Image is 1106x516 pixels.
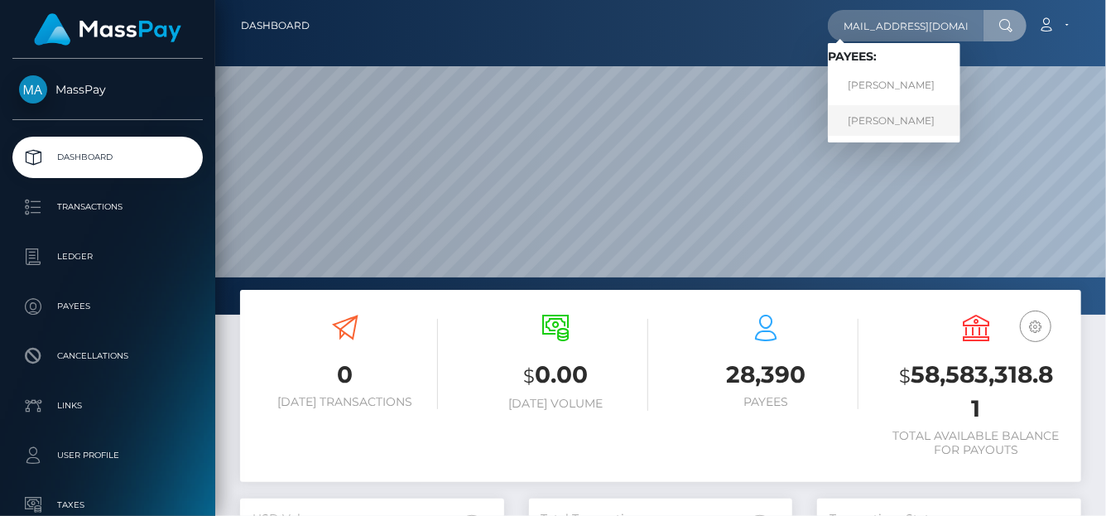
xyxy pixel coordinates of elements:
[34,13,181,46] img: MassPay Logo
[828,10,983,41] input: Search...
[19,195,196,219] p: Transactions
[19,294,196,319] p: Payees
[19,145,196,170] p: Dashboard
[241,8,310,43] a: Dashboard
[12,385,203,427] a: Links
[12,435,203,476] a: User Profile
[19,443,196,468] p: User Profile
[252,395,438,409] h6: [DATE] Transactions
[463,397,648,411] h6: [DATE] Volume
[899,364,911,388] small: $
[828,105,960,136] a: [PERSON_NAME]
[12,236,203,277] a: Ledger
[883,359,1069,425] h3: 58,583,318.81
[523,364,535,388] small: $
[828,70,960,101] a: [PERSON_NAME]
[12,137,203,178] a: Dashboard
[828,50,960,64] h6: Payees:
[463,359,648,393] h3: 0.00
[12,335,203,377] a: Cancellations
[19,344,196,369] p: Cancellations
[252,359,438,391] h3: 0
[12,82,203,97] span: MassPay
[12,186,203,228] a: Transactions
[673,359,858,391] h3: 28,390
[19,393,196,418] p: Links
[673,395,858,409] h6: Payees
[19,75,47,104] img: MassPay
[883,429,1069,457] h6: Total Available Balance for Payouts
[12,286,203,327] a: Payees
[19,244,196,269] p: Ledger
